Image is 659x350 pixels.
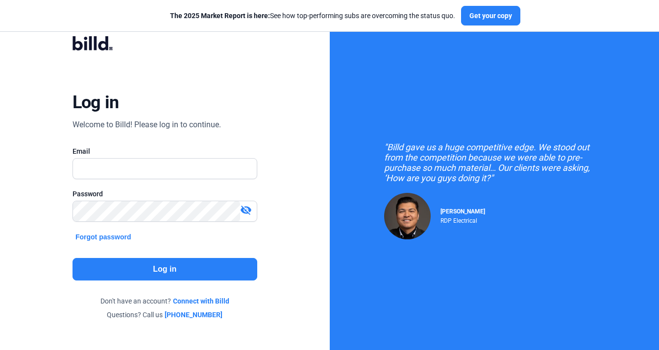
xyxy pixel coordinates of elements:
[173,296,229,306] a: Connect with Billd
[170,12,270,20] span: The 2025 Market Report is here:
[73,232,134,242] button: Forgot password
[461,6,520,25] button: Get your copy
[384,142,605,183] div: "Billd gave us a huge competitive edge. We stood out from the competition because we were able to...
[73,92,119,113] div: Log in
[170,11,455,21] div: See how top-performing subs are overcoming the status quo.
[440,208,485,215] span: [PERSON_NAME]
[384,193,431,239] img: Raul Pacheco
[73,296,257,306] div: Don't have an account?
[73,310,257,320] div: Questions? Call us
[240,204,252,216] mat-icon: visibility_off
[73,189,257,199] div: Password
[165,310,222,320] a: [PHONE_NUMBER]
[73,119,221,131] div: Welcome to Billd! Please log in to continue.
[73,146,257,156] div: Email
[73,258,257,280] button: Log in
[440,215,485,224] div: RDP Electrical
